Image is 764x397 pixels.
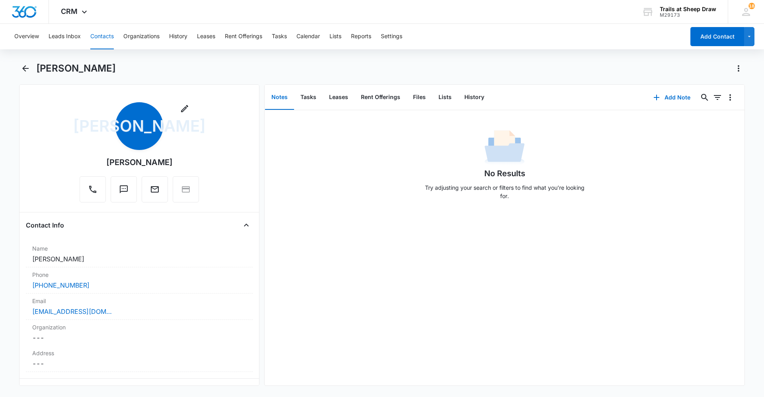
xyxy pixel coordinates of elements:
button: Actions [732,62,745,75]
img: No Data [485,128,524,167]
button: Back [19,62,31,75]
button: Add Contact [690,27,744,46]
span: CRM [61,7,78,16]
div: Email[EMAIL_ADDRESS][DOMAIN_NAME] [26,294,253,320]
button: Overview [14,24,39,49]
button: Files [407,85,432,110]
button: Organizations [123,24,160,49]
button: Add Note [645,88,698,107]
label: Phone [32,271,246,279]
button: Leases [323,85,355,110]
label: Address [32,349,246,357]
dd: --- [32,359,246,368]
span: 18 [748,3,755,9]
p: Try adjusting your search or filters to find what you’re looking for. [421,183,588,200]
dd: [PERSON_NAME] [32,254,246,264]
div: account name [660,6,716,12]
div: account id [660,12,716,18]
button: History [169,24,187,49]
span: [PERSON_NAME] [115,102,163,150]
div: [PERSON_NAME] [106,156,173,168]
h1: No Results [484,167,525,179]
label: Name [32,244,246,253]
button: Tasks [272,24,287,49]
div: notifications count [748,3,755,9]
div: Organization--- [26,320,253,346]
button: Leases [197,24,215,49]
button: Text [111,176,137,202]
button: Rent Offerings [225,24,262,49]
dd: --- [32,333,246,343]
div: Name[PERSON_NAME] [26,241,253,267]
a: Call [80,189,106,195]
h4: Contact Info [26,220,64,230]
button: Search... [698,91,711,104]
button: Filters [711,91,724,104]
button: Lists [432,85,458,110]
button: Lists [329,24,341,49]
button: Reports [351,24,371,49]
button: Rent Offerings [355,85,407,110]
button: Email [142,176,168,202]
label: Organization [32,323,246,331]
button: Tasks [294,85,323,110]
a: [PHONE_NUMBER] [32,280,90,290]
button: Contacts [90,24,114,49]
button: Overflow Menu [724,91,737,104]
label: Email [32,297,246,305]
button: Settings [381,24,402,49]
button: Close [240,219,253,232]
button: Call [80,176,106,202]
h1: [PERSON_NAME] [36,62,116,74]
div: Address--- [26,346,253,372]
a: Text [111,189,137,195]
button: History [458,85,491,110]
a: [EMAIL_ADDRESS][DOMAIN_NAME] [32,307,112,316]
button: Notes [265,85,294,110]
button: Leads Inbox [49,24,81,49]
button: Calendar [296,24,320,49]
div: Phone[PHONE_NUMBER] [26,267,253,294]
a: Email [142,189,168,195]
